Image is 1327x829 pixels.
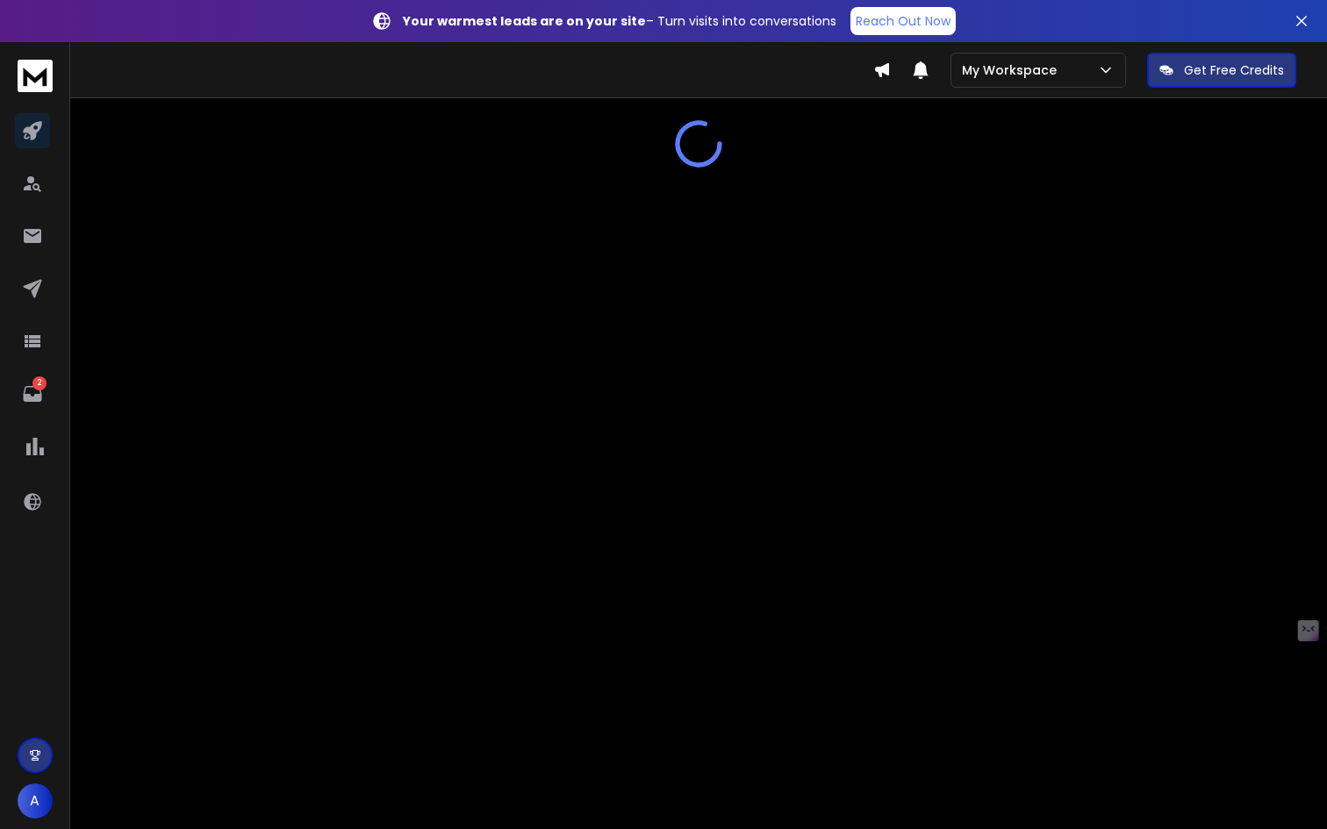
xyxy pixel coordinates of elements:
a: Reach Out Now [850,7,956,35]
p: Get Free Credits [1184,61,1284,79]
img: logo [18,60,53,92]
strong: Your warmest leads are on your site [403,12,646,30]
button: A [18,783,53,818]
p: 2 [32,376,47,390]
p: Reach Out Now [856,12,950,30]
a: 2 [15,376,50,411]
p: – Turn visits into conversations [403,12,836,30]
button: Get Free Credits [1147,53,1296,88]
p: My Workspace [962,61,1064,79]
